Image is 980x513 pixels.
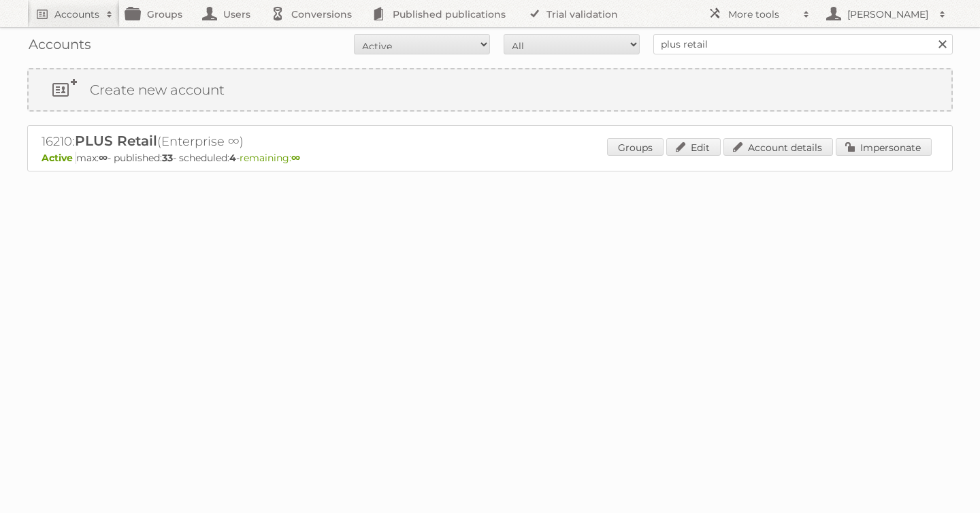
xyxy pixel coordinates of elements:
[42,152,76,164] span: Active
[728,7,796,21] h2: More tools
[240,152,300,164] span: remaining:
[607,138,664,156] a: Groups
[836,138,932,156] a: Impersonate
[844,7,932,21] h2: [PERSON_NAME]
[29,69,951,110] a: Create new account
[666,138,721,156] a: Edit
[162,152,173,164] strong: 33
[42,152,938,164] p: max: - published: - scheduled: -
[229,152,236,164] strong: 4
[723,138,833,156] a: Account details
[75,133,157,149] span: PLUS Retail
[291,152,300,164] strong: ∞
[99,152,108,164] strong: ∞
[42,133,518,150] h2: 16210: (Enterprise ∞)
[54,7,99,21] h2: Accounts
